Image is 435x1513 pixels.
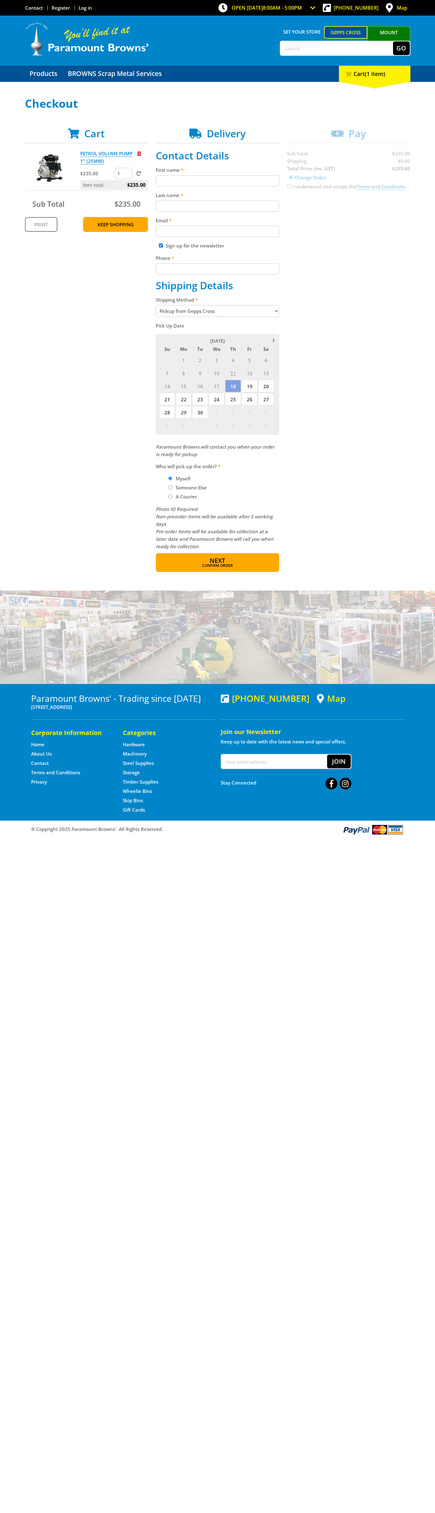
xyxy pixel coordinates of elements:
[258,354,274,366] span: 6
[176,345,192,353] span: Mo
[25,217,58,232] a: Print
[263,4,302,11] span: 8:00am - 5:00pm
[210,338,225,344] span: [DATE]
[156,305,279,317] select: Please select a shipping method.
[79,5,92,11] a: Log in
[258,393,274,405] span: 27
[168,476,172,480] input: Please select who will pick up the order.
[84,127,105,140] span: Cart
[209,354,224,366] span: 3
[192,419,208,431] span: 7
[159,406,175,418] span: 28
[207,127,246,140] span: Delivery
[114,199,141,209] span: $235.00
[393,41,410,55] button: Go
[166,243,224,249] label: Sign up for the newsletter
[258,406,274,418] span: 4
[242,406,257,418] span: 3
[123,788,152,794] a: Go to the Wheelie Bins page
[63,66,166,82] a: Go to the BROWNS Scrap Metal Services page
[31,728,110,737] h5: Corporate Information
[242,419,257,431] span: 10
[31,760,49,766] a: Go to the Contact page
[31,150,68,187] img: PETROL VOLUME PUMP 1" (25MM)
[156,191,279,199] label: Last name
[367,26,410,50] a: Mount [PERSON_NAME]
[176,419,192,431] span: 6
[159,367,175,379] span: 7
[209,367,224,379] span: 10
[280,26,324,37] span: Set your store
[174,482,209,493] label: Someone Else
[156,463,279,470] label: Who will pick up the order?
[342,824,404,835] img: PayPal, Mastercard, Visa accepted
[25,66,62,82] a: Go to the Products page
[242,354,257,366] span: 5
[225,406,241,418] span: 2
[258,419,274,431] span: 11
[209,406,224,418] span: 1
[209,380,224,392] span: 17
[31,703,215,711] p: [STREET_ADDRESS]
[156,553,279,572] button: Next Confirm order
[221,775,351,790] div: Stay Connected
[83,217,148,232] a: Keep Shopping
[192,406,208,418] span: 30
[192,354,208,366] span: 2
[31,741,44,748] a: Go to the Home page
[209,345,224,353] span: We
[123,741,145,748] a: Go to the Hardware page
[225,419,241,431] span: 9
[123,797,143,804] a: Go to the Skip Bins page
[324,26,367,39] a: Gepps Cross
[221,693,309,703] div: [PHONE_NUMBER]
[176,393,192,405] span: 22
[168,485,172,489] input: Please select who will pick up the order.
[176,367,192,379] span: 8
[168,494,172,498] input: Please select who will pick up the order.
[159,393,175,405] span: 21
[209,419,224,431] span: 8
[159,354,175,366] span: 31
[242,393,257,405] span: 26
[123,751,147,757] a: Go to the Machinery page
[156,296,279,304] label: Shipping Method
[159,419,175,431] span: 5
[123,779,158,785] a: Go to the Timber Supplies page
[123,760,154,766] a: Go to the Steel Supplies page
[156,263,279,275] input: Please enter your telephone number.
[123,769,140,776] a: Go to the Storage page
[176,406,192,418] span: 29
[242,367,257,379] span: 12
[225,393,241,405] span: 25
[317,693,345,704] a: View a map of Gepps Cross location
[225,345,241,353] span: Th
[156,200,279,212] input: Please enter your last name.
[31,769,80,776] a: Go to the Terms and Conditions page
[225,367,241,379] span: 11
[192,345,208,353] span: Tu
[192,380,208,392] span: 16
[242,345,257,353] span: Fr
[31,779,47,785] a: Go to the Privacy page
[156,280,279,291] h2: Shipping Details
[169,564,266,568] span: Confirm order
[25,22,149,56] img: Paramount Browns'
[25,5,43,11] a: Go to the Contact page
[225,380,241,392] span: 18
[156,150,279,162] h2: Contact Details
[31,693,215,703] h3: Paramount Browns' - Trading since [DATE]
[176,380,192,392] span: 15
[156,217,279,224] label: Email
[156,226,279,237] input: Please enter your email address.
[31,751,52,757] a: Go to the About Us page
[258,367,274,379] span: 13
[258,380,274,392] span: 20
[156,506,274,549] em: Photo ID Required. Non-preorder items will be available after 5 working days Pre-order items will...
[221,728,404,736] h5: Join our Newsletter
[221,755,327,768] input: Your email address
[174,491,199,502] label: A Courier
[137,150,141,157] a: Remove from cart
[225,354,241,366] span: 4
[221,738,404,745] p: Keep up to date with the latest news and special offers.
